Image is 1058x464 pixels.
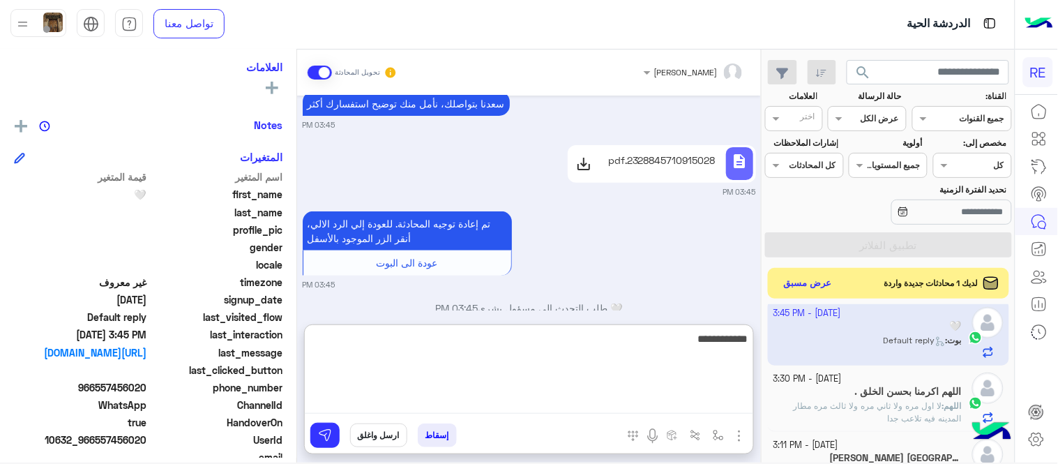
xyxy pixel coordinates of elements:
span: UserId [150,433,283,447]
button: select flow [707,424,730,447]
small: 03:45 PM [723,186,756,197]
img: notes [39,121,50,132]
label: القناة: [914,90,1006,103]
img: defaultAdmin.png [972,373,1004,404]
button: Trigger scenario [684,424,707,447]
img: send message [318,428,332,442]
span: 2025-10-13T12:45:20.562Z [14,292,147,307]
img: Logo [1025,9,1053,38]
span: 10632_966557456020 [14,433,147,447]
a: description2328845710915028.pdf [568,145,756,183]
img: tab [121,16,137,32]
span: اسم المتغير [150,170,283,184]
label: تحديد الفترة الزمنية [851,184,1007,196]
span: signup_date [150,292,283,307]
div: 2328845710915028.pdf [603,147,720,180]
button: create order [661,424,684,447]
span: search [855,64,872,81]
h6: Notes [254,119,282,131]
b: : [942,401,962,411]
h6: المتغيرات [240,151,282,163]
span: Default reply [14,310,147,324]
span: لديك 1 محادثات جديدة واردة [884,277,978,290]
p: الدردشة الحية [907,15,971,33]
span: last_name [150,205,283,220]
span: 966557456020 [14,380,147,395]
span: 2025-10-13T12:45:30.746Z [14,327,147,342]
span: timezone [150,275,283,290]
div: اختر [801,110,817,126]
img: Trigger scenario [690,430,701,441]
span: last_visited_flow [150,310,283,324]
label: إشارات الملاحظات [766,137,838,149]
span: غير معروف [14,275,147,290]
h6: العلامات [14,61,282,73]
a: [URL][DOMAIN_NAME] [14,345,147,360]
img: send attachment [731,428,748,444]
a: تواصل معنا [153,9,225,38]
img: hulul-logo.png [967,408,1016,457]
span: first_name [150,187,283,202]
span: HandoverOn [150,415,283,430]
small: 03:45 PM [303,279,335,290]
label: أولوية [851,137,923,149]
span: profile_pic [150,223,283,237]
button: ارسل واغلق [350,424,407,447]
span: null [14,240,147,255]
img: tab [981,15,999,32]
span: last_clicked_button [150,363,283,377]
span: last_message [150,345,283,360]
span: gender [150,240,283,255]
span: 2 [14,398,147,412]
span: اللهم [944,401,962,411]
small: [DATE] - 3:11 PM [773,439,838,452]
img: userImage [43,13,63,32]
img: create order [667,430,678,441]
span: قيمة المتغير [14,170,147,184]
img: tab [83,16,99,32]
img: profile [14,15,31,33]
button: إسقاط [418,424,457,447]
small: تحويل المحادثة [335,67,381,78]
span: null [14,257,147,272]
img: send voice note [644,428,661,444]
span: last_interaction [150,327,283,342]
span: 03:45 PM [435,302,478,314]
a: tab [115,9,143,38]
div: RE [1023,57,1053,87]
span: عودة الى البوت [377,257,438,269]
small: [DATE] - 3:30 PM [773,373,842,386]
img: WhatsApp [969,396,983,410]
h5: اللهم اكرمنا بحسن الخلق . [855,386,962,398]
small: 03:45 PM [303,119,335,130]
p: 🤍 طلب التحدث إلى مسؤول بشري [303,301,756,315]
label: مخصص إلى: [935,137,1006,149]
label: العلامات [766,90,817,103]
span: [PERSON_NAME] [654,67,718,77]
button: تطبيق الفلاتر [765,232,1012,257]
p: 2328845710915028.pdf [608,153,716,167]
span: null [14,363,147,377]
h5: Nihad M. Almakki [830,452,962,464]
p: 13/10/2025, 3:45 PM [303,211,512,250]
img: add [15,120,27,133]
img: select flow [713,430,724,441]
span: locale [150,257,283,272]
button: عرض مسبق [778,274,838,294]
span: لا اول مره ولا ثاني مره ولا ثالث مره مطار المدينه فيه تلاعب جدا [794,401,962,424]
span: 🤍 [14,187,147,202]
span: description [731,153,748,170]
p: 13/10/2025, 3:45 PM [303,91,510,116]
span: ChannelId [150,398,283,412]
button: search [847,60,881,90]
span: phone_number [150,380,283,395]
label: حالة الرسالة [830,90,902,103]
img: make a call [628,431,639,442]
span: true [14,415,147,430]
